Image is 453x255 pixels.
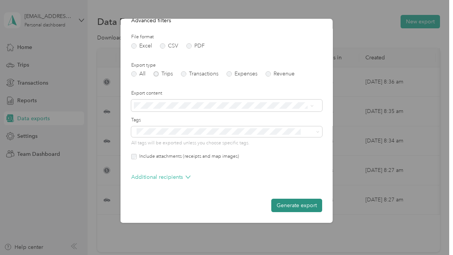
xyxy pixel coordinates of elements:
[131,71,145,77] label: All
[271,199,322,212] button: Generate export
[131,117,322,124] label: Tags
[266,71,295,77] label: Revenue
[131,140,322,147] p: All tags will be exported unless you choose specific tags.
[226,71,257,77] label: Expenses
[131,90,322,97] label: Export content
[131,173,191,181] p: Additional recipients
[131,16,322,25] p: Advanced filters
[131,43,152,49] label: Excel
[131,62,322,69] label: Export type
[137,153,239,160] label: Include attachments (receipts and map images)
[186,43,205,49] label: PDF
[153,71,173,77] label: Trips
[181,71,218,77] label: Transactions
[410,212,453,255] iframe: Everlance-gr Chat Button Frame
[131,34,322,41] label: File format
[160,43,178,49] label: CSV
